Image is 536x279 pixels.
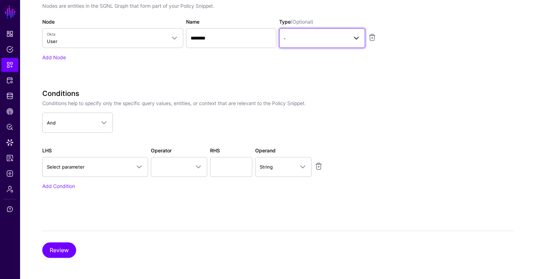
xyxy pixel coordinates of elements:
[6,206,13,213] span: Support
[6,92,13,99] span: Identity Data Fabric
[47,120,56,126] span: And
[1,27,18,41] a: Dashboard
[6,108,13,115] span: CAEP Hub
[42,18,55,25] label: Node
[6,77,13,84] span: Protected Systems
[6,186,13,193] span: Admin
[42,99,395,107] p: Conditions help to specify only the specific query values, entities, or context that are relevant...
[1,89,18,103] a: Identity Data Fabric
[186,18,199,25] label: Name
[1,182,18,196] a: Admin
[1,42,18,56] a: Policies
[42,147,52,154] label: LHS
[47,31,166,37] span: Okta
[6,123,13,131] span: Policy Lens
[284,36,286,41] span: -
[6,30,13,37] span: Dashboard
[1,166,18,181] a: Logs
[210,147,220,154] label: RHS
[255,147,276,154] label: Operand
[151,147,172,154] label: Operator
[1,120,18,134] a: Policy Lens
[1,151,18,165] a: Reports
[6,154,13,162] span: Reports
[1,73,18,87] a: Protected Systems
[42,54,66,60] a: Add Node
[1,135,18,150] a: Data Lens
[42,242,76,258] button: Review
[6,46,13,53] span: Policies
[4,4,16,20] a: SGNL
[42,89,395,98] h3: Conditions
[1,58,18,72] a: Snippets
[1,104,18,119] a: CAEP Hub
[6,139,13,146] span: Data Lens
[42,183,75,189] a: Add Condition
[260,164,273,170] span: String
[47,38,57,44] span: User
[47,164,85,170] span: Select parameter
[6,170,13,177] span: Logs
[279,18,313,25] label: Type
[42,2,395,10] p: Nodes are entities in the SGNL Graph that form part of your Policy Snippet.
[291,19,313,25] span: (Optional)
[6,61,13,68] span: Snippets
